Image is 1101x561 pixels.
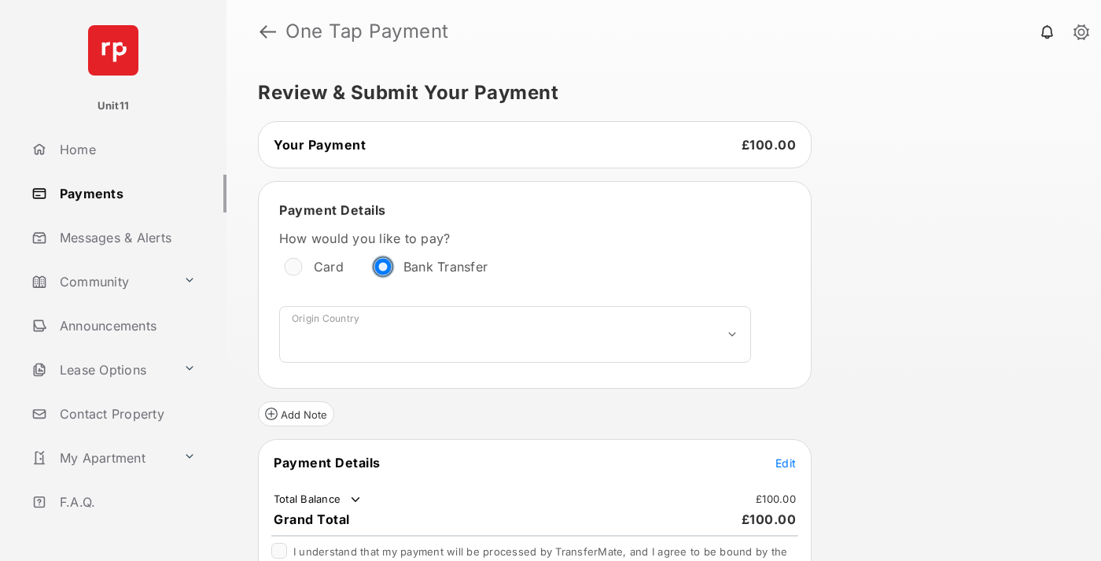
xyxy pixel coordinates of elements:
label: How would you like to pay? [279,231,751,246]
td: £100.00 [755,492,797,506]
a: Contact Property [25,395,226,433]
span: Grand Total [274,511,350,527]
a: Messages & Alerts [25,219,226,257]
a: Lease Options [25,351,177,389]
span: Payment Details [279,202,386,218]
a: Payments [25,175,226,212]
a: Announcements [25,307,226,345]
span: Edit [775,456,796,470]
a: Home [25,131,226,168]
label: Card [314,259,344,275]
span: £100.00 [742,511,797,527]
p: Unit11 [98,98,130,114]
button: Edit [775,455,796,471]
label: Bank Transfer [403,259,488,275]
a: F.A.Q. [25,483,226,521]
a: My Apartment [25,439,177,477]
img: svg+xml;base64,PHN2ZyB4bWxucz0iaHR0cDovL3d3dy53My5vcmcvMjAwMC9zdmciIHdpZHRoPSI2NCIgaGVpZ2h0PSI2NC... [88,25,138,76]
span: Your Payment [274,137,366,153]
button: Add Note [258,401,334,426]
a: Community [25,263,177,301]
td: Total Balance [273,492,363,507]
span: Payment Details [274,455,381,471]
span: £100.00 [742,137,797,153]
h5: Review & Submit Your Payment [258,83,1057,102]
strong: One Tap Payment [285,22,449,41]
